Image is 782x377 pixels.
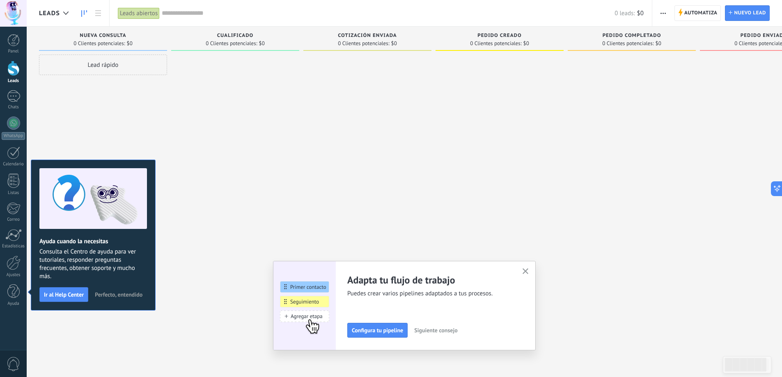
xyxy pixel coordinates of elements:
[523,41,529,46] span: $0
[2,217,25,222] div: Correo
[2,272,25,278] div: Ajustes
[2,301,25,306] div: Ayuda
[347,290,512,298] span: Puedes crear varios pipelines adaptados a tus procesos.
[602,41,654,46] span: 0 Clientes potenciales:
[338,33,397,39] span: Cotización enviada
[684,6,718,21] span: Automatiza
[2,132,25,140] div: WhatsApp
[2,105,25,110] div: Chats
[347,274,512,286] h2: Adapta tu flujo de trabajo
[95,292,142,297] span: Perfecto, entendido
[656,41,661,46] span: $0
[217,33,254,39] span: Cualificado
[2,190,25,196] div: Listas
[118,7,160,19] div: Leads abiertos
[725,5,770,21] a: Nuevo lead
[91,5,105,21] a: Lista
[39,9,60,17] span: Leads
[470,41,521,46] span: 0 Clientes potenciales:
[477,33,521,39] span: Pedido creado
[2,244,25,249] div: Estadísticas
[77,5,91,21] a: Leads
[259,41,265,46] span: $0
[175,33,295,40] div: Cualificado
[127,41,133,46] span: $0
[347,323,408,338] button: Configura tu pipeline
[2,49,25,54] div: Panel
[603,33,661,39] span: Pedido completado
[39,287,88,302] button: Ir al Help Center
[657,5,669,21] button: Más
[2,78,25,84] div: Leads
[2,162,25,167] div: Calendario
[572,33,692,40] div: Pedido completado
[39,55,167,75] div: Lead rápido
[637,9,644,17] span: $0
[307,33,427,40] div: Cotización enviada
[674,5,721,21] a: Automatiza
[338,41,389,46] span: 0 Clientes potenciales:
[440,33,560,40] div: Pedido creado
[352,327,403,333] span: Configura tu pipeline
[39,248,147,281] span: Consulta el Centro de ayuda para ver tutoriales, responder preguntas frecuentes, obtener soporte ...
[734,6,766,21] span: Nuevo lead
[43,33,163,40] div: Nueva consulta
[80,33,126,39] span: Nueva consulta
[410,324,461,336] button: Siguiente consejo
[73,41,125,46] span: 0 Clientes potenciales:
[414,327,457,333] span: Siguiente consejo
[44,292,84,297] span: Ir al Help Center
[206,41,257,46] span: 0 Clientes potenciales:
[91,288,146,301] button: Perfecto, entendido
[39,238,147,245] h2: Ayuda cuando la necesitas
[615,9,635,17] span: 0 leads:
[391,41,397,46] span: $0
